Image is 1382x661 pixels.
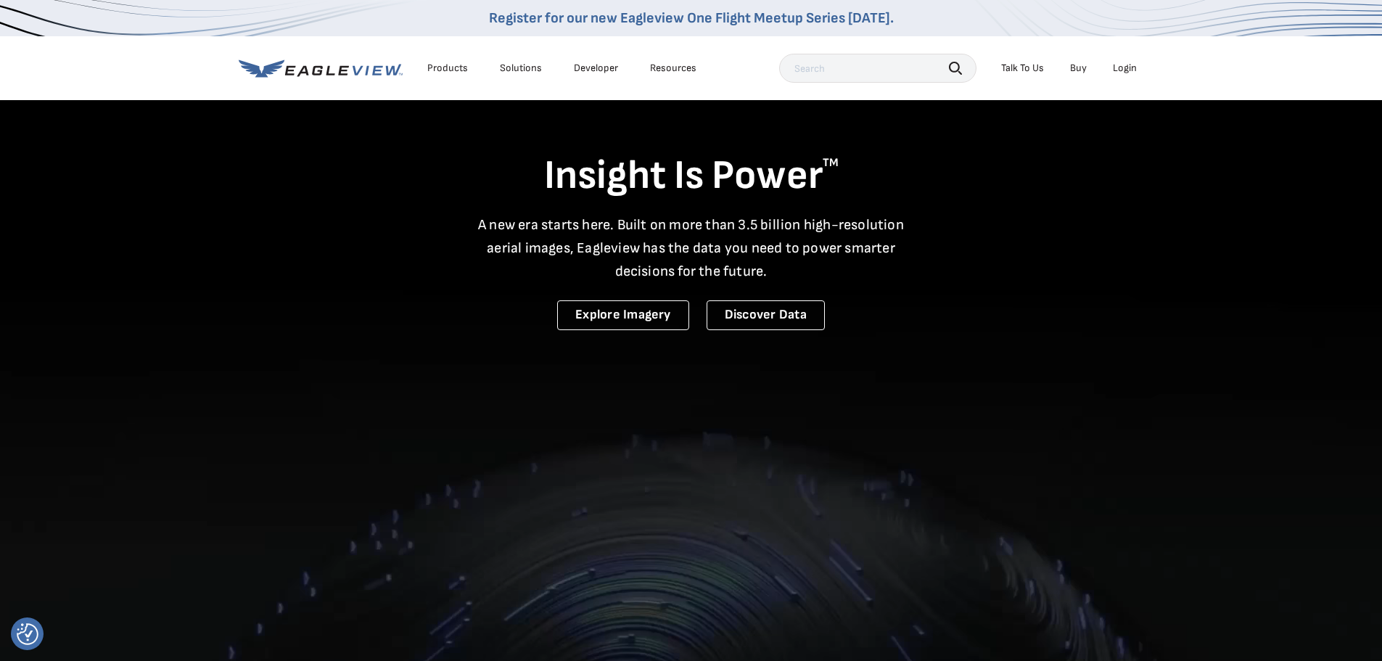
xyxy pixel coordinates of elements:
sup: TM [823,156,839,170]
div: Resources [650,62,696,75]
div: Login [1113,62,1137,75]
a: Developer [574,62,618,75]
div: Solutions [500,62,542,75]
input: Search [779,54,976,83]
div: Talk To Us [1001,62,1044,75]
a: Buy [1070,62,1087,75]
p: A new era starts here. Built on more than 3.5 billion high-resolution aerial images, Eagleview ha... [469,213,913,283]
img: Revisit consent button [17,623,38,645]
a: Explore Imagery [557,300,689,330]
a: Discover Data [707,300,825,330]
h1: Insight Is Power [239,151,1144,202]
div: Products [427,62,468,75]
a: Register for our new Eagleview One Flight Meetup Series [DATE]. [489,9,894,27]
button: Consent Preferences [17,623,38,645]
